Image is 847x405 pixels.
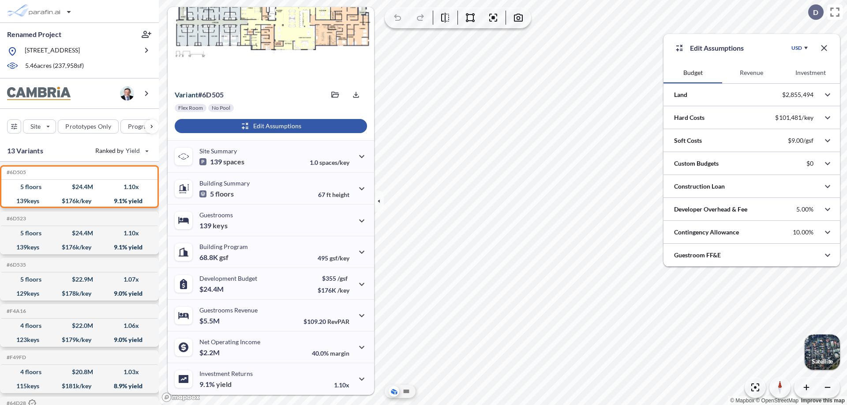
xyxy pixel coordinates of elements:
img: BrandImage [7,87,71,100]
h5: Click to copy the code [5,354,26,360]
span: gsf [219,253,229,262]
p: Soft Costs [674,136,702,145]
img: Switcher Image [805,334,840,370]
p: Developer Overhead & Fee [674,205,747,214]
p: Building Summary [199,179,250,187]
p: Guestrooms Revenue [199,306,258,314]
p: 67 [318,191,349,198]
p: Site [30,122,41,131]
span: spaces [223,157,244,166]
p: Construction Loan [674,182,725,191]
p: Land [674,90,687,99]
button: Switcher ImageSatellite [805,334,840,370]
p: Custom Budgets [674,159,719,168]
p: [STREET_ADDRESS] [25,46,80,57]
p: 13 Variants [7,145,43,156]
p: $9.00/gsf [788,137,813,145]
p: Guestrooms [199,211,233,219]
p: Development Budget [199,275,257,282]
p: 495 [318,254,349,262]
h5: Click to copy the code [5,308,26,314]
span: height [332,191,349,198]
button: Revenue [722,62,781,83]
p: 1.10x [334,381,349,389]
span: Variant [175,90,198,99]
p: Site Summary [199,147,237,155]
a: Mapbox homepage [161,392,200,402]
span: margin [330,349,349,357]
button: Site [23,119,56,134]
span: keys [213,221,228,230]
p: 10.00% [793,228,813,236]
p: $355 [318,275,349,282]
p: 139 [199,157,244,166]
p: Hard Costs [674,113,705,122]
span: Yield [126,146,140,155]
div: USD [791,45,802,52]
button: Program [120,119,168,134]
p: 5.00% [796,205,813,213]
span: gsf/key [330,254,349,262]
span: /key [337,286,349,294]
span: yield [216,380,232,389]
p: # 6d505 [175,90,224,99]
p: D [813,8,818,16]
p: $109.20 [304,318,349,325]
button: Budget [663,62,722,83]
p: Renamed Project [7,30,61,39]
span: floors [215,189,234,198]
p: 9.1% [199,380,232,389]
button: Site Plan [401,386,412,397]
p: $176K [318,286,349,294]
p: $0 [806,160,813,167]
p: $2,855,494 [782,91,813,99]
img: user logo [120,86,134,100]
span: RevPAR [327,318,349,325]
button: Aerial View [389,386,399,397]
h5: Click to copy the code [5,169,26,175]
p: Investment Returns [199,370,253,377]
p: Contingency Allowance [674,228,739,237]
button: Investment [781,62,840,83]
p: $24.4M [199,285,225,294]
span: spaces/key [319,159,349,166]
button: Ranked by Yield [88,144,154,158]
a: OpenStreetMap [756,398,798,404]
p: 40.0% [312,349,349,357]
p: $101,481/key [775,114,813,122]
p: 5.46 acres ( 237,958 sf) [25,61,84,71]
a: Improve this map [801,398,845,404]
h5: Click to copy the code [5,216,26,222]
a: Mapbox [730,398,754,404]
p: Flex Room [178,104,203,111]
h5: Click to copy the code [5,262,26,268]
span: /gsf [337,275,348,282]
p: Program [128,122,153,131]
p: $2.2M [199,348,221,357]
p: Guestroom FF&E [674,251,721,260]
p: 5 [199,189,234,198]
span: ft [326,191,331,198]
button: Edit Assumptions [175,119,367,133]
p: No Pool [212,104,230,111]
p: 68.8K [199,253,229,262]
p: Prototypes Only [65,122,111,131]
p: Building Program [199,243,248,250]
p: Satellite [812,358,833,365]
button: Prototypes Only [58,119,119,134]
p: Edit Assumptions [690,43,744,53]
p: 1.0 [310,159,349,166]
p: Net Operating Income [199,338,260,346]
p: 139 [199,221,228,230]
p: $5.5M [199,316,221,325]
